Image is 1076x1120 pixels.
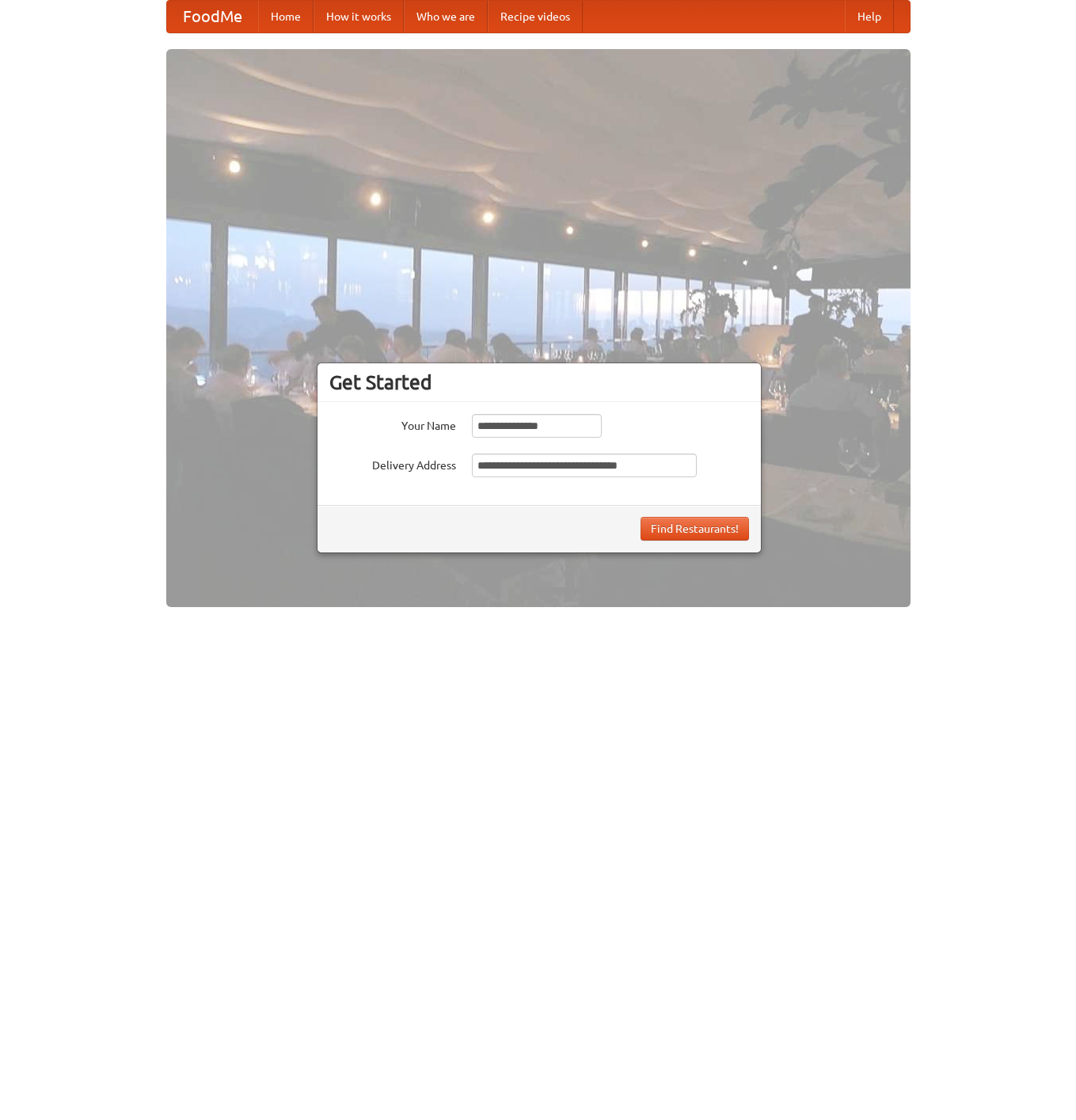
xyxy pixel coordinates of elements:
h3: Get Started [329,370,749,394]
button: Find Restaurants! [641,517,749,541]
label: Your Name [329,414,456,434]
a: Who we are [404,1,488,32]
a: Help [845,1,894,32]
label: Delivery Address [329,454,456,473]
a: Home [258,1,314,32]
a: How it works [314,1,404,32]
a: FoodMe [167,1,258,32]
a: Recipe videos [488,1,583,32]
